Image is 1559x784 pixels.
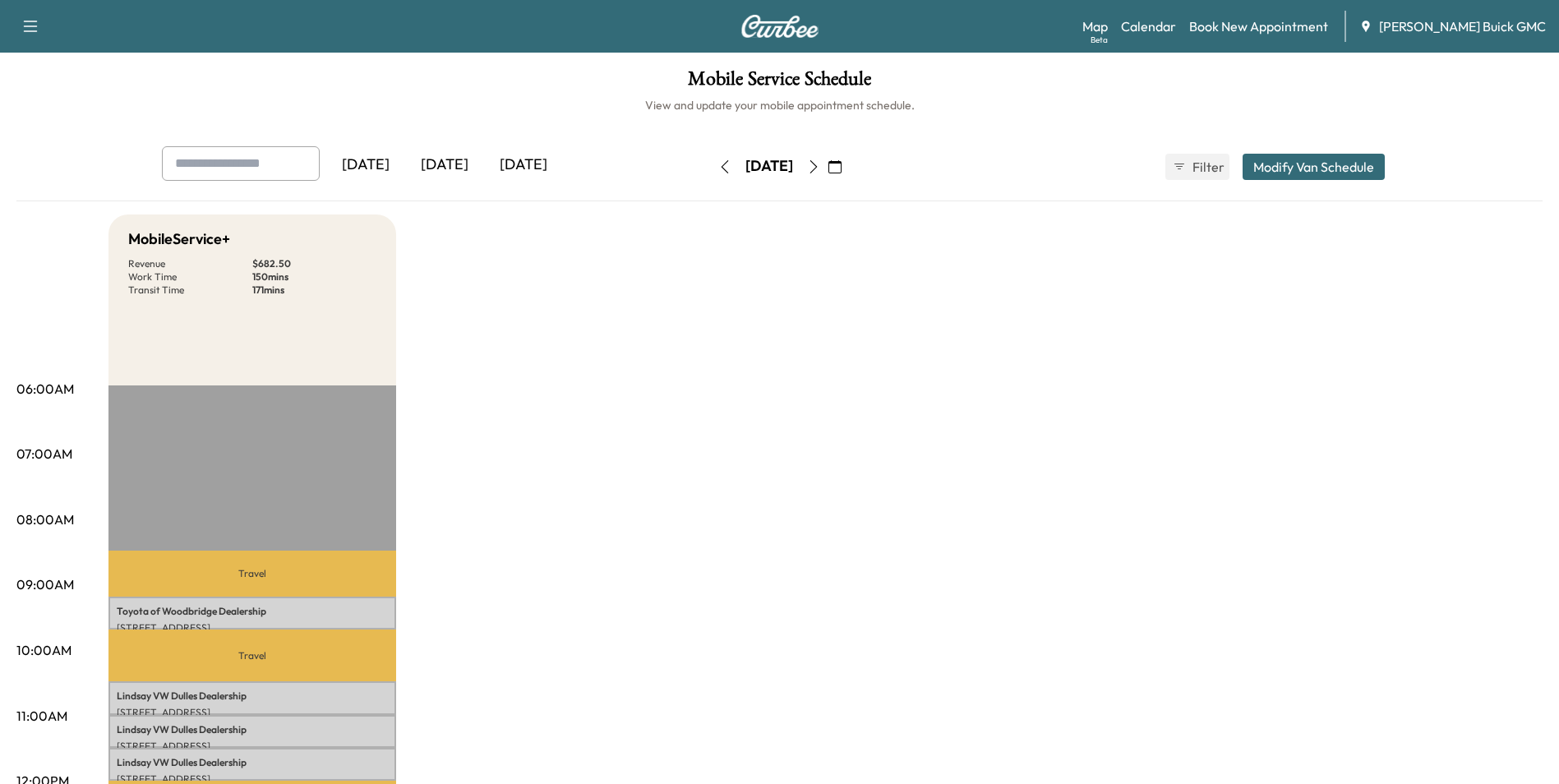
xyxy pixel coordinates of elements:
h6: View and update your mobile appointment schedule. [16,97,1543,113]
p: Lindsay VW Dulles Dealership [117,689,388,703]
p: Toyota of Woodbridge Dealership [117,605,388,618]
p: Travel [108,630,396,681]
span: Filter [1192,157,1222,177]
h1: Mobile Service Schedule [16,69,1543,97]
p: $ 682.50 [252,257,376,270]
div: [DATE] [326,146,405,184]
img: Curbee Logo [740,15,819,38]
div: Beta [1091,34,1108,46]
p: [STREET_ADDRESS] [117,706,388,719]
p: Revenue [128,257,252,270]
p: Work Time [128,270,252,284]
p: 10:00AM [16,640,71,660]
p: Transit Time [128,284,252,297]
p: [STREET_ADDRESS] [117,621,388,634]
p: 171 mins [252,284,376,297]
p: 09:00AM [16,574,74,594]
p: 11:00AM [16,706,67,726]
button: Modify Van Schedule [1243,154,1385,180]
p: Lindsay VW Dulles Dealership [117,723,388,736]
div: [DATE] [745,156,793,177]
span: [PERSON_NAME] Buick GMC [1379,16,1546,36]
p: 06:00AM [16,379,74,399]
a: MapBeta [1082,16,1108,36]
h5: MobileService+ [128,228,230,251]
a: Book New Appointment [1189,16,1328,36]
p: [STREET_ADDRESS] [117,740,388,753]
a: Calendar [1121,16,1176,36]
p: 08:00AM [16,510,74,529]
button: Filter [1165,154,1229,180]
p: Lindsay VW Dulles Dealership [117,756,388,769]
div: [DATE] [405,146,484,184]
p: 150 mins [252,270,376,284]
p: 07:00AM [16,444,72,463]
div: [DATE] [484,146,563,184]
p: Travel [108,551,396,596]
